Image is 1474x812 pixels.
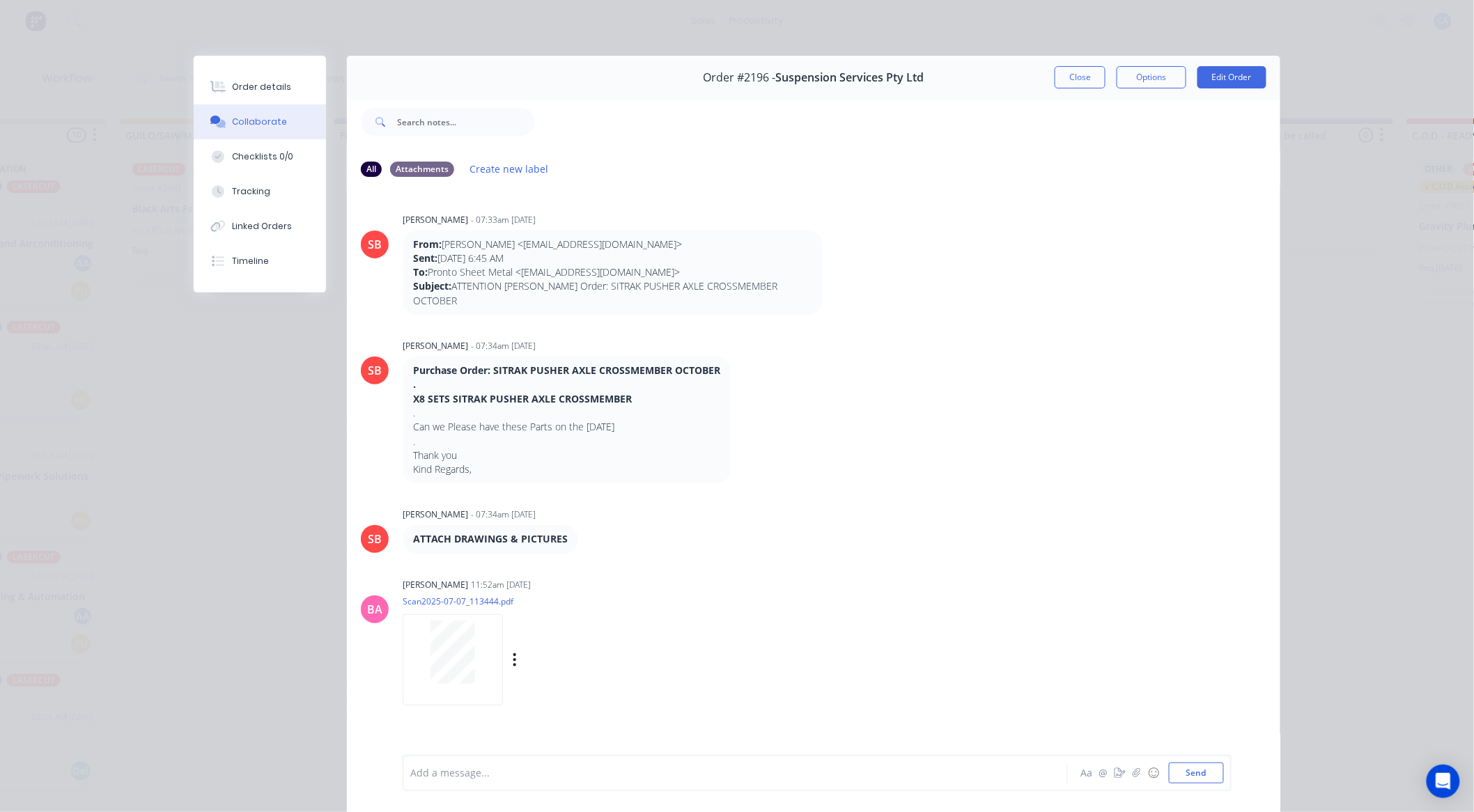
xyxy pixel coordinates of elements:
button: Send [1169,763,1224,783]
button: ☺ [1145,765,1162,781]
strong: Sent: [413,251,437,265]
span: Suspension Services Pty Ltd [776,71,924,84]
div: SB [368,531,382,547]
p: Scan2025-07-07_113444.pdf [403,595,658,607]
div: Order details [233,81,292,93]
span: Order #2196 - [704,71,776,84]
div: - 07:34am [DATE] [471,508,536,521]
strong: From: [413,237,442,251]
strong: To: [413,265,428,279]
button: Aa [1078,765,1095,781]
button: Close [1055,66,1105,88]
button: Create new label [463,159,556,178]
div: Linked Orders [233,220,293,233]
strong: Purchase Order: SITRAK PUSHER AXLE CROSSMEMBER OCTOBER [413,364,720,377]
button: Order details [194,70,326,104]
strong: Subject: [413,279,451,292]
div: Attachments [390,162,454,177]
strong: X8 SETS [413,392,450,405]
div: [PERSON_NAME] [403,508,468,521]
div: 11:52am [DATE] [471,579,531,591]
p: Kind Regards, [413,462,720,476]
p: . [413,435,720,448]
button: Checklists 0/0 [194,139,326,174]
div: [PERSON_NAME] [403,340,468,352]
button: Tracking [194,174,326,209]
button: Edit Order [1197,66,1266,88]
div: All [361,162,382,177]
button: Timeline [194,244,326,279]
div: [PERSON_NAME] [403,214,468,226]
button: @ [1095,765,1112,781]
strong: ATTACH DRAWINGS & PICTURES [413,532,568,545]
strong: . [413,377,416,391]
p: [PERSON_NAME] <[EMAIL_ADDRESS][DOMAIN_NAME]> [DATE] 6:45 AM Pronto Sheet Metal <[EMAIL_ADDRESS][D... [413,237,812,308]
div: Open Intercom Messenger [1427,765,1460,798]
div: - 07:33am [DATE] [471,214,536,226]
button: Linked Orders [194,209,326,244]
div: BA [367,601,382,618]
strong: SITRAK PUSHER AXLE CROSSMEMBER [453,392,632,405]
div: SB [368,236,382,253]
input: Search notes... [397,108,535,136]
div: Tracking [233,185,271,198]
div: Timeline [233,255,270,267]
p: . [413,406,720,420]
div: - 07:34am [DATE] [471,340,536,352]
div: Checklists 0/0 [233,150,294,163]
div: [PERSON_NAME] [403,579,468,591]
p: Thank you [413,448,720,462]
div: Collaborate [233,116,288,128]
div: SB [368,362,382,379]
button: Options [1117,66,1186,88]
button: Collaborate [194,104,326,139]
p: Can we Please have these Parts on the [DATE] [413,420,720,434]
